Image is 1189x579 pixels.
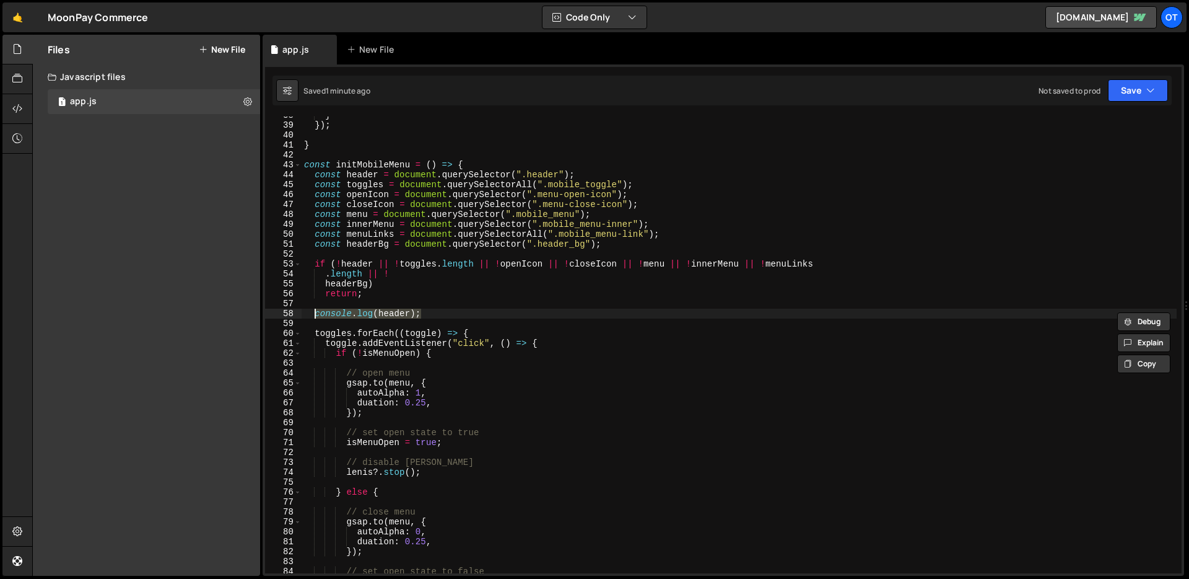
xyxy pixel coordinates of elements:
[303,86,370,96] div: Saved
[265,507,302,517] div: 78
[265,200,302,210] div: 47
[265,487,302,497] div: 76
[265,190,302,200] div: 46
[265,348,302,358] div: 62
[265,309,302,319] div: 58
[265,567,302,577] div: 84
[542,6,647,29] button: Code Only
[265,457,302,467] div: 73
[265,239,302,249] div: 51
[265,448,302,457] div: 72
[265,140,302,150] div: 41
[70,96,97,107] div: app.js
[265,150,302,160] div: 42
[265,210,302,219] div: 48
[1039,86,1100,96] div: Not saved to prod
[265,358,302,368] div: 63
[265,329,302,338] div: 60
[265,180,302,190] div: 45
[265,299,302,309] div: 57
[48,10,149,25] div: MoonPay Commerce
[265,170,302,180] div: 44
[265,289,302,299] div: 56
[265,438,302,448] div: 71
[265,269,302,279] div: 54
[347,43,399,56] div: New File
[199,45,245,55] button: New File
[33,64,260,89] div: Javascript files
[48,43,70,56] h2: Files
[265,259,302,269] div: 53
[265,517,302,527] div: 79
[265,408,302,418] div: 68
[1117,355,1170,373] button: Copy
[48,89,260,114] div: 17336/48143.js
[265,319,302,329] div: 59
[1117,312,1170,331] button: Debug
[265,279,302,289] div: 55
[265,497,302,507] div: 77
[265,120,302,130] div: 39
[2,2,33,32] a: 🤙
[265,249,302,259] div: 52
[265,428,302,438] div: 70
[1045,6,1157,29] a: [DOMAIN_NAME]
[282,43,309,56] div: app.js
[265,378,302,388] div: 65
[265,388,302,398] div: 66
[265,398,302,408] div: 67
[265,537,302,547] div: 81
[265,338,302,348] div: 61
[265,418,302,428] div: 69
[265,527,302,537] div: 80
[1108,79,1168,102] button: Save
[58,98,66,108] span: 1
[265,547,302,557] div: 82
[326,86,370,96] div: 1 minute ago
[265,130,302,140] div: 40
[265,557,302,567] div: 83
[265,219,302,229] div: 49
[265,160,302,170] div: 43
[265,229,302,239] div: 50
[265,477,302,487] div: 75
[1161,6,1183,29] a: Ot
[265,467,302,477] div: 74
[265,368,302,378] div: 64
[1117,334,1170,352] button: Explain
